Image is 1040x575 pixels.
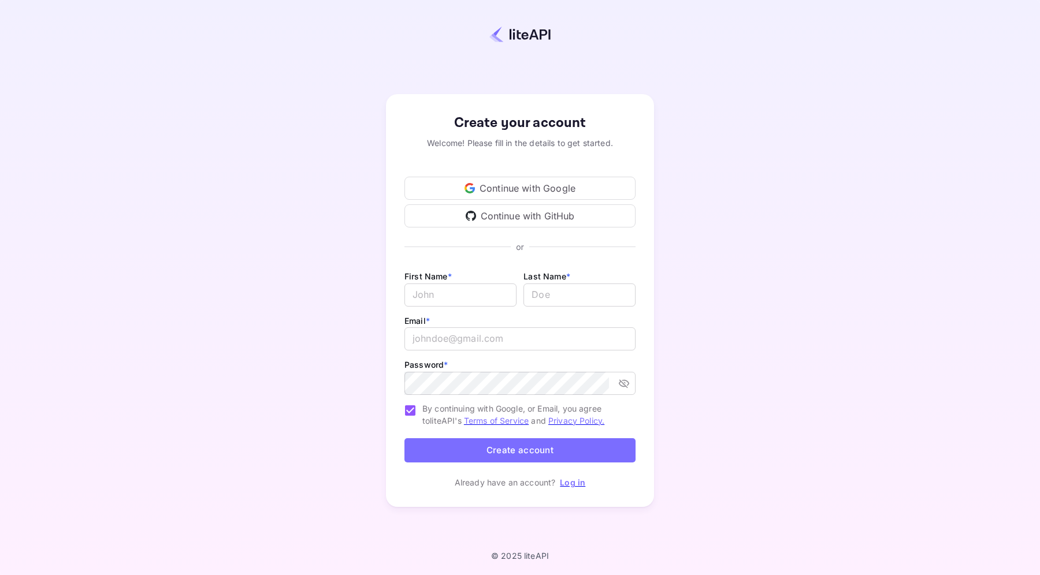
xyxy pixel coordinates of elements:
[404,204,636,227] div: Continue with GitHub
[548,416,604,425] a: Privacy Policy.
[404,271,452,281] label: First Name
[404,316,430,326] label: Email
[489,26,551,43] img: liteapi
[422,402,626,427] span: By continuing with Google, or Email, you agree to liteAPI's and
[523,283,636,307] input: Doe
[560,477,585,487] a: Log in
[523,271,570,281] label: Last Name
[464,416,529,425] a: Terms of Service
[404,137,636,149] div: Welcome! Please fill in the details to get started.
[404,438,636,463] button: Create account
[404,360,448,369] label: Password
[455,476,556,488] p: Already have an account?
[491,551,549,561] p: © 2025 liteAPI
[404,177,636,200] div: Continue with Google
[404,283,517,307] input: John
[614,373,634,394] button: toggle password visibility
[404,327,636,350] input: johndoe@gmail.com
[404,113,636,133] div: Create your account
